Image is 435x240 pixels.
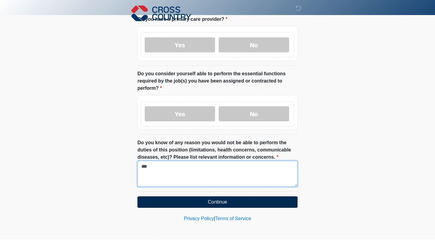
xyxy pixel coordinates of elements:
[215,216,251,221] a: Terms of Service
[137,70,298,92] label: Do you consider yourself able to perform the essential functions required by the job(s) you have ...
[214,216,215,221] a: |
[137,139,298,161] label: Do you know of any reason you would not be able to perform the duties of this position (limitatio...
[184,216,214,221] a: Privacy Policy
[137,196,298,208] button: Continue
[219,106,289,121] label: No
[219,37,289,52] label: No
[131,5,191,22] img: Cross Country Logo
[145,37,215,52] label: Yes
[145,106,215,121] label: Yes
